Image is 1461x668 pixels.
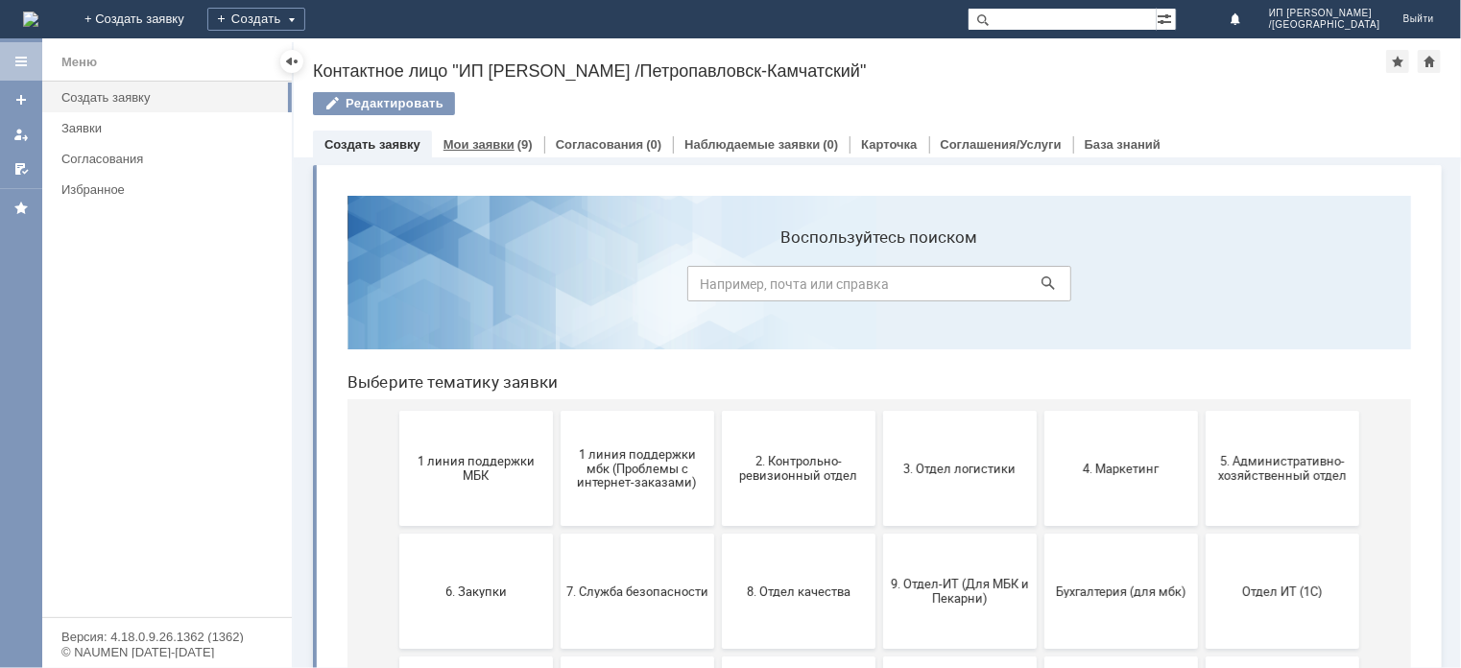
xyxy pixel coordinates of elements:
[234,403,376,417] span: 7. Служба безопасности
[6,154,36,184] a: Мои согласования
[67,230,221,346] button: 1 линия поддержки МБК
[67,353,221,468] button: 6. Закупки
[551,230,705,346] button: 3. Отдел логистики
[61,152,280,166] div: Согласования
[1418,50,1441,73] div: Сделать домашней страницей
[23,12,38,27] img: logo
[551,353,705,468] button: 9. Отдел-ИТ (Для МБК и Пекарни)
[6,84,36,115] a: Создать заявку
[61,182,259,197] div: Избранное
[355,47,739,66] label: Воспользуйтесь поиском
[54,83,288,112] a: Создать заявку
[324,137,420,152] a: Создать заявку
[234,266,376,309] span: 1 линия поддержки мбк (Проблемы с интернет-заказами)
[61,51,97,74] div: Меню
[73,274,215,302] span: 1 линия поддержки МБК
[54,144,288,174] a: Согласования
[874,230,1027,346] button: 5. Административно-хозяйственный отдел
[73,519,215,548] span: Отдел-ИТ (Битрикс24 и CRM)
[718,519,860,548] span: Это соглашение не активно!
[517,137,533,152] div: (9)
[390,476,543,591] button: Финансовый отдел
[61,121,280,135] div: Заявки
[67,476,221,591] button: Отдел-ИТ (Битрикс24 и CRM)
[879,274,1021,302] span: 5. Административно-хозяйственный отдел
[712,476,866,591] button: Это соглашение не активно!
[61,631,273,643] div: Версия: 4.18.0.9.26.1362 (1362)
[718,403,860,417] span: Бухгалтерия (для мбк)
[54,113,288,143] a: Заявки
[1269,19,1380,31] span: /[GEOGRAPHIC_DATA]
[313,61,1386,81] div: Контактное лицо "ИП [PERSON_NAME] /Петропавловск-Камчатский"
[395,274,538,302] span: 2. Контрольно-ревизионный отдел
[684,137,820,152] a: Наблюдаемые заявки
[718,280,860,295] span: 4. Маркетинг
[879,512,1021,555] span: [PERSON_NAME]. Услуги ИТ для МБК (оформляет L1)
[395,403,538,417] span: 8. Отдел качества
[228,353,382,468] button: 7. Служба безопасности
[395,526,538,540] span: Финансовый отдел
[280,50,303,73] div: Скрыть меню
[1085,137,1161,152] a: База знаний
[228,230,382,346] button: 1 линия поддержки мбк (Проблемы с интернет-заказами)
[1269,8,1380,19] span: ИП [PERSON_NAME]
[874,476,1027,591] button: [PERSON_NAME]. Услуги ИТ для МБК (оформляет L1)
[443,137,515,152] a: Мои заявки
[6,119,36,150] a: Мои заявки
[15,192,1079,211] header: Выберите тематику заявки
[823,137,838,152] div: (0)
[207,8,305,31] div: Создать
[1157,9,1176,27] span: Расширенный поиск
[556,137,644,152] a: Согласования
[61,646,273,658] div: © NAUMEN [DATE]-[DATE]
[234,526,376,540] span: Отдел-ИТ (Офис)
[390,230,543,346] button: 2. Контрольно-ревизионный отдел
[879,403,1021,417] span: Отдел ИТ (1С)
[557,526,699,540] span: Франчайзинг
[861,137,917,152] a: Карточка
[1386,50,1409,73] div: Добавить в избранное
[646,137,661,152] div: (0)
[390,353,543,468] button: 8. Отдел качества
[23,12,38,27] a: Перейти на домашнюю страницу
[73,649,215,663] span: не актуален
[712,353,866,468] button: Бухгалтерия (для мбк)
[712,230,866,346] button: 4. Маркетинг
[557,280,699,295] span: 3. Отдел логистики
[73,403,215,417] span: 6. Закупки
[551,476,705,591] button: Франчайзинг
[61,90,280,105] div: Создать заявку
[557,396,699,425] span: 9. Отдел-ИТ (Для МБК и Пекарни)
[228,476,382,591] button: Отдел-ИТ (Офис)
[355,85,739,121] input: Например, почта или справка
[874,353,1027,468] button: Отдел ИТ (1С)
[941,137,1062,152] a: Соглашения/Услуги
